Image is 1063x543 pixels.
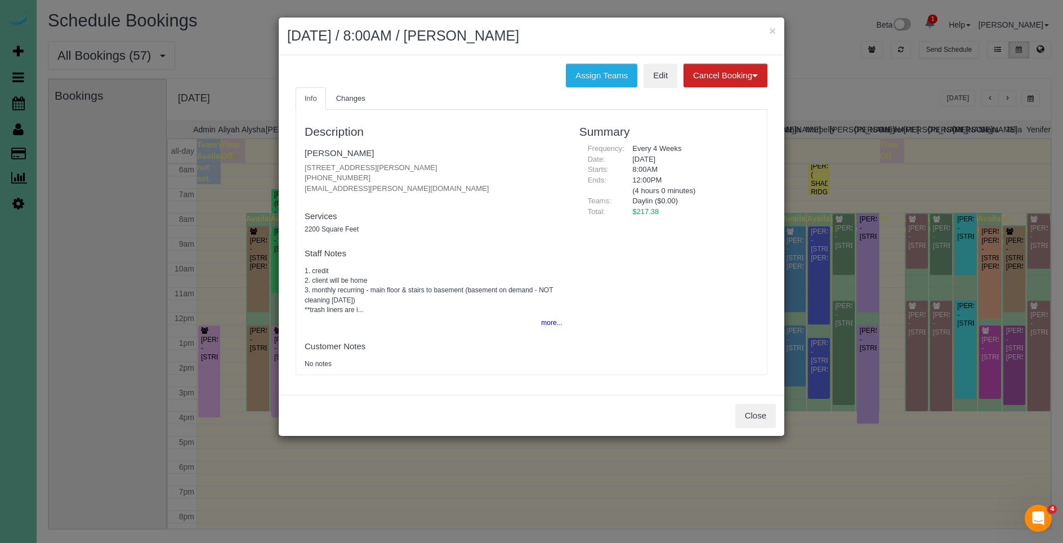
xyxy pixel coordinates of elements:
button: more... [534,315,562,331]
span: Frequency: [588,144,624,153]
span: Info [305,94,317,103]
div: Every 4 Weeks [624,144,758,154]
p: [STREET_ADDRESS][PERSON_NAME] [PHONE_NUMBER] [EMAIL_ADDRESS][PERSON_NAME][DOMAIN_NAME] [305,163,562,194]
a: Info [296,87,326,110]
a: Edit [644,64,677,87]
a: [PERSON_NAME] [305,148,374,158]
pre: 1. credit 2. client will be home 3. monthly recurring - main floor & stairs to basement (basement... [305,266,562,315]
h5: 2200 Square Feet [305,226,562,233]
a: Changes [327,87,374,110]
h2: [DATE] / 8:00AM / [PERSON_NAME] [287,26,776,46]
h4: Services [305,212,562,221]
pre: No notes [305,359,562,369]
div: 12:00PM (4 hours 0 minutes) [624,175,758,196]
button: Close [735,404,776,428]
h3: Summary [579,125,758,138]
li: Daylin ($0.00) [632,196,750,207]
span: Starts: [588,165,609,173]
h4: Customer Notes [305,342,562,351]
button: Cancel Booking [684,64,767,87]
button: × [769,25,776,37]
div: 8:00AM [624,164,758,175]
h3: Description [305,125,562,138]
span: Changes [336,94,365,103]
span: 4 [1048,505,1057,514]
span: Teams: [588,197,611,205]
iframe: Intercom live chat [1025,505,1052,532]
h4: Staff Notes [305,249,562,259]
span: Date: [588,155,605,163]
span: Ends: [588,176,606,184]
button: Assign Teams [566,64,637,87]
span: $217.38 [632,207,659,216]
span: Total: [588,207,605,216]
div: [DATE] [624,154,758,165]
